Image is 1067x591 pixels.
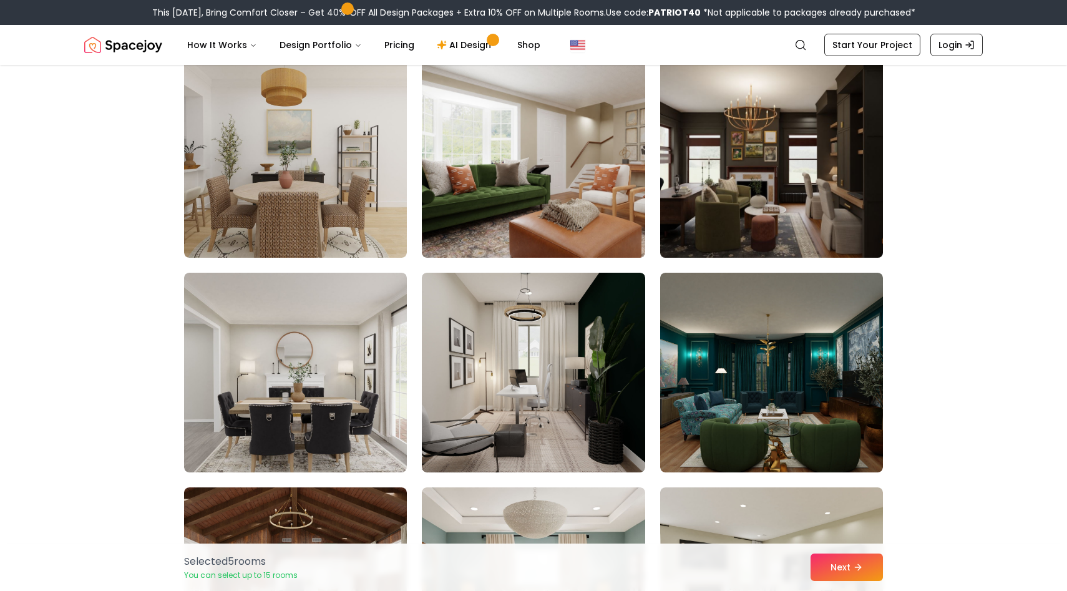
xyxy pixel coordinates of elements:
img: Room room-59 [422,58,645,258]
img: Room room-63 [660,273,883,472]
button: How It Works [177,32,267,57]
a: Pricing [374,32,424,57]
a: Start Your Project [824,34,920,56]
img: Room room-62 [422,273,645,472]
a: Spacejoy [84,32,162,57]
div: This [DATE], Bring Comfort Closer – Get 40% OFF All Design Packages + Extra 10% OFF on Multiple R... [152,6,915,19]
img: Room room-58 [184,58,407,258]
a: AI Design [427,32,505,57]
a: Shop [507,32,550,57]
img: United States [570,37,585,52]
a: Login [930,34,983,56]
button: Design Portfolio [270,32,372,57]
b: PATRIOT40 [648,6,701,19]
span: Use code: [606,6,701,19]
nav: Main [177,32,550,57]
img: Room room-60 [655,53,889,263]
p: You can select up to 15 rooms [184,570,298,580]
nav: Global [84,25,983,65]
button: Next [811,554,883,581]
img: Room room-61 [184,273,407,472]
p: Selected 5 room s [184,554,298,569]
img: Spacejoy Logo [84,32,162,57]
span: *Not applicable to packages already purchased* [701,6,915,19]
